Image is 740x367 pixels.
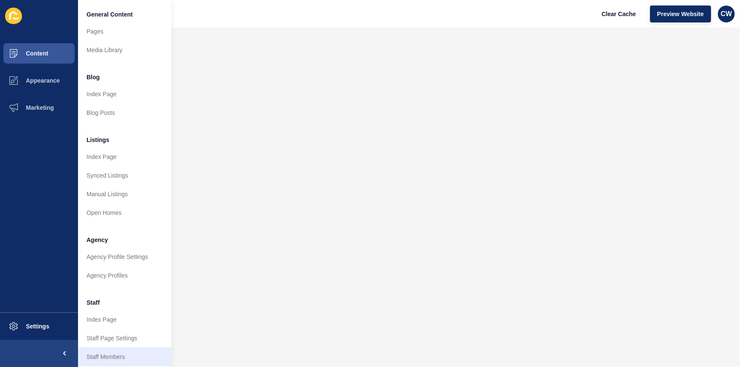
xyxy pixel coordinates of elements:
[78,85,171,103] a: Index Page
[87,298,100,307] span: Staff
[650,6,711,22] button: Preview Website
[78,203,171,222] a: Open Homes
[78,147,171,166] a: Index Page
[87,10,133,19] span: General Content
[87,73,100,81] span: Blog
[78,329,171,348] a: Staff Page Settings
[595,6,643,22] button: Clear Cache
[78,103,171,122] a: Blog Posts
[78,22,171,41] a: Pages
[78,41,171,59] a: Media Library
[87,136,109,144] span: Listings
[721,10,732,18] span: CW
[78,348,171,366] a: Staff Members
[78,310,171,329] a: Index Page
[78,166,171,185] a: Synced Listings
[78,266,171,285] a: Agency Profiles
[602,10,636,18] span: Clear Cache
[78,185,171,203] a: Manual Listings
[87,236,108,244] span: Agency
[78,247,171,266] a: Agency Profile Settings
[657,10,704,18] span: Preview Website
